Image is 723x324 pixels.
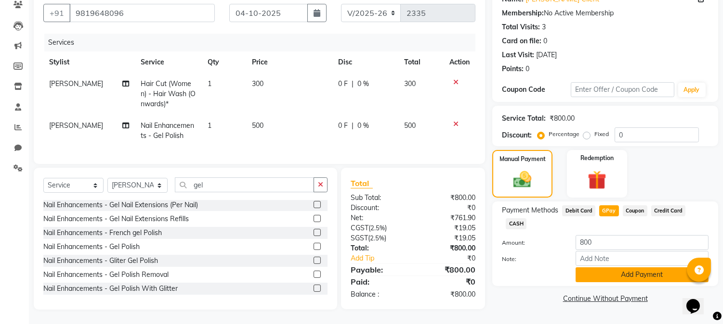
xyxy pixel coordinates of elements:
input: Amount [576,235,709,250]
label: Percentage [549,130,579,138]
span: Coupon [623,205,647,216]
div: Last Visit: [502,50,534,60]
div: ₹19.05 [413,233,483,243]
div: No Active Membership [502,8,709,18]
label: Manual Payment [500,155,546,163]
button: Add Payment [576,267,709,282]
div: [DATE] [536,50,557,60]
span: 2.5% [370,234,384,242]
span: GPay [599,205,619,216]
div: ₹0 [413,276,483,287]
div: Payable: [343,264,413,275]
span: 0 % [357,79,369,89]
div: Points: [502,64,524,74]
div: Nail Enhancements - Gliter Gel Polish [43,256,158,266]
th: Price [246,51,332,73]
th: Stylist [43,51,135,73]
label: Amount: [495,238,568,247]
div: Nail Enhancements - Gel Polish With Glitter [43,284,178,294]
span: Hair Cut (Women) - Hair Wash (Onwards)* [141,79,196,108]
div: Total: [343,243,413,253]
th: Service [135,51,202,73]
span: Payment Methods [502,205,558,215]
span: 300 [252,79,263,88]
div: Nail Enhancements - French gel Polish [43,228,162,238]
th: Qty [202,51,246,73]
span: 500 [405,121,416,130]
button: Apply [678,83,706,97]
div: Net: [343,213,413,223]
span: Total [351,178,373,188]
div: ₹0 [425,253,483,263]
div: Sub Total: [343,193,413,203]
button: +91 [43,4,70,22]
div: ₹800.00 [413,264,483,275]
div: Nail Enhancements - Gel Polish [43,242,140,252]
div: ₹19.05 [413,223,483,233]
div: Coupon Code [502,85,571,95]
div: ₹800.00 [413,289,483,299]
input: Enter Offer / Coupon Code [571,82,674,97]
input: Search by Name/Mobile/Email/Code [69,4,215,22]
div: ₹800.00 [413,243,483,253]
span: Debit Card [562,205,595,216]
span: [PERSON_NAME] [49,79,103,88]
div: Nail Enhancements - Gel Nail Extensions Refills [43,214,189,224]
div: Card on file: [502,36,541,46]
span: CASH [506,218,526,229]
a: Continue Without Payment [494,294,716,304]
span: [PERSON_NAME] [49,121,103,130]
div: Nail Enhancements - Gel Polish Removal [43,270,169,280]
div: 0 [543,36,547,46]
iframe: chat widget [683,286,713,314]
div: Membership: [502,8,544,18]
span: 1 [208,121,211,130]
label: Fixed [594,130,609,138]
span: 0 F [338,79,348,89]
div: 3 [542,22,546,32]
div: Total Visits: [502,22,540,32]
input: Search or Scan [175,177,314,192]
th: Action [444,51,475,73]
img: _cash.svg [508,169,537,190]
img: _gift.svg [582,168,612,192]
span: 300 [405,79,416,88]
div: ₹800.00 [413,193,483,203]
label: Redemption [580,154,614,162]
div: ₹800.00 [550,113,575,124]
span: Nail Enhancements - Gel Polish [141,121,195,140]
div: Service Total: [502,113,546,124]
div: ₹0 [413,203,483,213]
input: Add Note [576,251,709,266]
span: SGST [351,234,368,242]
span: 1 [208,79,211,88]
a: Add Tip [343,253,425,263]
div: ( ) [343,223,413,233]
span: CGST [351,224,368,232]
label: Note: [495,255,568,263]
span: 2.5% [370,224,385,232]
th: Disc [332,51,398,73]
div: 0 [526,64,529,74]
div: Paid: [343,276,413,287]
div: Discount: [343,203,413,213]
span: | [352,79,354,89]
div: ( ) [343,233,413,243]
th: Total [399,51,444,73]
span: | [352,121,354,131]
div: ₹761.90 [413,213,483,223]
span: 500 [252,121,263,130]
div: Services [44,34,483,51]
div: Discount: [502,130,532,140]
span: 0 % [357,121,369,131]
div: Nail Enhancements - Gel Nail Extensions (Per Nail) [43,200,198,210]
span: Credit Card [651,205,686,216]
div: Balance : [343,289,413,299]
span: 0 F [338,121,348,131]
